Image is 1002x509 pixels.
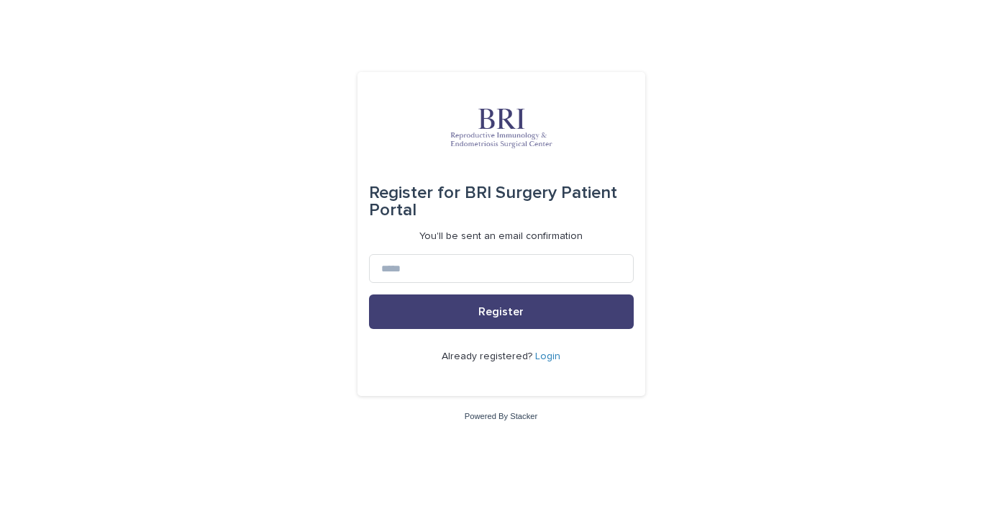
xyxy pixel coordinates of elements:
[465,412,537,420] a: Powered By Stacker
[419,230,583,243] p: You'll be sent an email confirmation
[535,351,560,361] a: Login
[369,173,634,230] div: BRI Surgery Patient Portal
[369,184,460,202] span: Register for
[369,294,634,329] button: Register
[442,351,535,361] span: Already registered?
[478,306,524,317] span: Register
[415,107,588,150] img: oRmERfgFTTevZZKagoCM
